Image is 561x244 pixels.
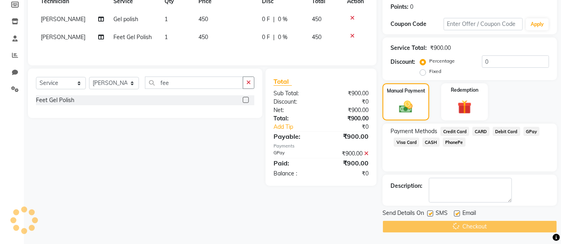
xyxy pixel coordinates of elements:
div: ₹900.00 [321,150,375,158]
span: Gel polish [113,16,138,23]
div: Feet Gel Polish [36,96,74,104]
span: Send Details On [383,209,424,219]
div: ₹900.00 [321,114,375,123]
div: Service Total: [391,44,427,52]
img: _gift.svg [453,98,476,116]
span: 450 [312,16,321,23]
span: Debit Card [493,127,520,136]
div: Balance : [268,169,321,178]
span: 1 [165,16,168,23]
div: Points: [391,3,408,11]
span: 0 F [262,15,270,24]
span: 0 F [262,33,270,41]
span: Email [462,209,476,219]
span: [PERSON_NAME] [41,16,85,23]
span: 450 [198,16,208,23]
div: ₹900.00 [321,89,375,98]
label: Manual Payment [387,87,425,94]
span: 450 [198,33,208,41]
span: [PERSON_NAME] [41,33,85,41]
div: ₹0 [330,123,375,131]
span: CASH [422,138,440,147]
div: ₹0 [321,98,375,106]
label: Redemption [451,87,478,94]
div: ₹900.00 [321,158,375,168]
span: CARD [472,127,490,136]
div: Coupon Code [391,20,443,28]
div: ₹900.00 [430,44,451,52]
span: 0 % [278,33,287,41]
div: ₹900.00 [321,132,375,141]
input: Search or Scan [145,77,243,89]
div: ₹900.00 [321,106,375,114]
input: Enter Offer / Coupon Code [444,18,523,30]
span: 0 % [278,15,287,24]
div: ₹0 [321,169,375,178]
div: Paid: [268,158,321,168]
div: Discount: [268,98,321,106]
button: Apply [526,18,549,30]
div: Description: [391,182,422,190]
span: 1 [165,33,168,41]
div: Net: [268,106,321,114]
span: PhonePe [443,138,466,147]
div: Payments [274,143,369,150]
div: 0 [410,3,413,11]
img: _cash.svg [395,99,416,115]
div: Total: [268,114,321,123]
a: Add Tip [268,123,330,131]
span: Credit Card [440,127,469,136]
label: Percentage [429,57,455,65]
div: Discount: [391,58,415,66]
span: Payment Methods [391,127,437,136]
span: | [273,15,275,24]
span: SMS [436,209,448,219]
label: Fixed [429,68,441,75]
div: GPay [268,150,321,158]
div: Sub Total: [268,89,321,98]
span: GPay [523,127,540,136]
span: 450 [312,33,321,41]
span: Feet Gel Polish [113,33,152,41]
span: Total [274,77,292,86]
span: | [273,33,275,41]
div: Payable: [268,132,321,141]
span: Visa Card [394,138,419,147]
